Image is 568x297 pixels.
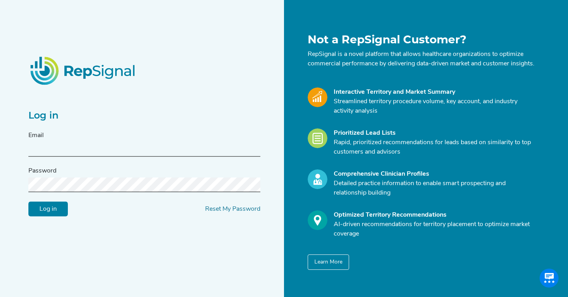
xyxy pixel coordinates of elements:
[308,169,327,189] img: Profile_Icon.739e2aba.svg
[28,166,56,176] label: Password
[308,87,327,107] img: Market_Icon.a700a4ad.svg
[308,50,535,69] p: RepSignal is a novel platform that allows healthcare organizations to optimize commercial perform...
[28,131,44,140] label: Email
[205,206,260,212] a: Reset My Password
[308,128,327,148] img: Leads_Icon.28e8c528.svg
[28,110,260,121] h2: Log in
[334,179,535,198] p: Detailed practice information to enable smart prospecting and relationship building
[21,47,146,94] img: RepSignalLogo.20539ed3.png
[334,97,535,116] p: Streamlined territory procedure volume, key account, and industry activity analysis
[334,138,535,157] p: Rapid, prioritized recommendations for leads based on similarity to top customers and advisors
[308,33,535,46] h1: Not a RepSignal Customer?
[308,254,349,270] button: Learn More
[334,169,535,179] div: Comprehensive Clinician Profiles
[334,210,535,220] div: Optimized Territory Recommendations
[334,87,535,97] div: Interactive Territory and Market Summary
[28,202,68,217] input: Log in
[334,128,535,138] div: Prioritized Lead Lists
[308,210,327,230] img: Optimize_Icon.261f85db.svg
[334,220,535,239] p: AI-driven recommendations for territory placement to optimize market coverage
